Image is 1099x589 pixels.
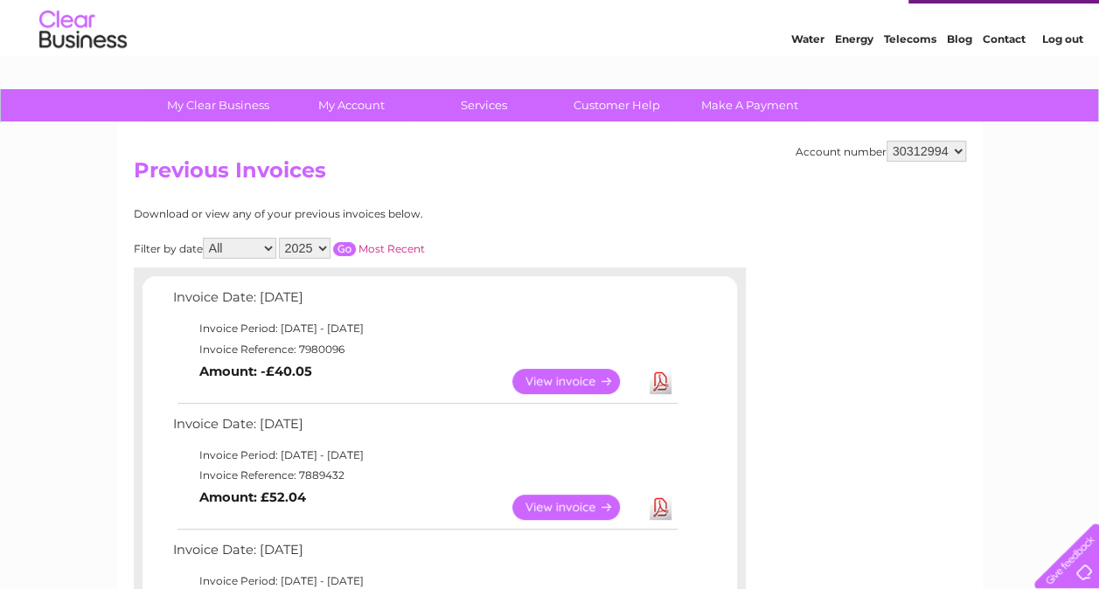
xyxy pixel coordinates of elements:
[169,339,680,360] td: Invoice Reference: 7980096
[947,74,972,87] a: Blog
[169,445,680,466] td: Invoice Period: [DATE] - [DATE]
[358,242,425,255] a: Most Recent
[412,89,556,121] a: Services
[791,74,824,87] a: Water
[199,364,312,379] b: Amount: -£40.05
[769,9,890,31] a: 0333 014 3131
[169,412,680,445] td: Invoice Date: [DATE]
[146,89,290,121] a: My Clear Business
[169,465,680,486] td: Invoice Reference: 7889432
[199,489,306,505] b: Amount: £52.04
[169,286,680,318] td: Invoice Date: [DATE]
[169,318,680,339] td: Invoice Period: [DATE] - [DATE]
[650,495,671,520] a: Download
[545,89,689,121] a: Customer Help
[796,141,966,162] div: Account number
[512,495,641,520] a: View
[835,74,873,87] a: Energy
[134,158,966,191] h2: Previous Invoices
[137,10,963,85] div: Clear Business is a trading name of Verastar Limited (registered in [GEOGRAPHIC_DATA] No. 3667643...
[134,238,593,259] div: Filter by date
[678,89,822,121] a: Make A Payment
[169,538,680,571] td: Invoice Date: [DATE]
[134,208,593,220] div: Download or view any of your previous invoices below.
[884,74,936,87] a: Telecoms
[279,89,423,121] a: My Account
[512,369,641,394] a: View
[983,74,1026,87] a: Contact
[650,369,671,394] a: Download
[1041,74,1082,87] a: Log out
[38,45,128,99] img: logo.png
